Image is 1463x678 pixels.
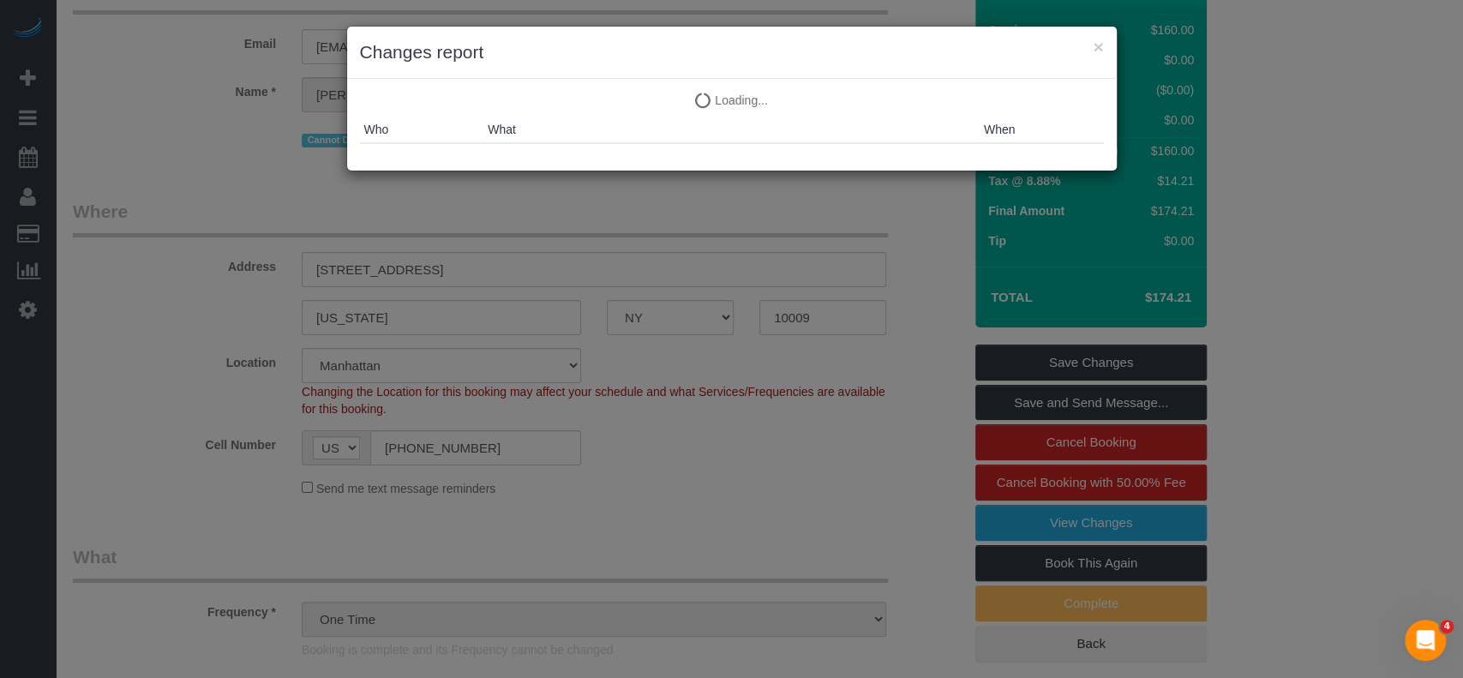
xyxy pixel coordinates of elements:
[1405,620,1446,661] iframe: Intercom live chat
[1093,38,1103,56] button: ×
[980,117,1104,143] th: When
[360,39,1104,65] h3: Changes report
[483,117,980,143] th: What
[360,117,484,143] th: Who
[1440,620,1454,633] span: 4
[347,27,1117,171] sui-modal: Changes report
[360,92,1104,109] p: Loading...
